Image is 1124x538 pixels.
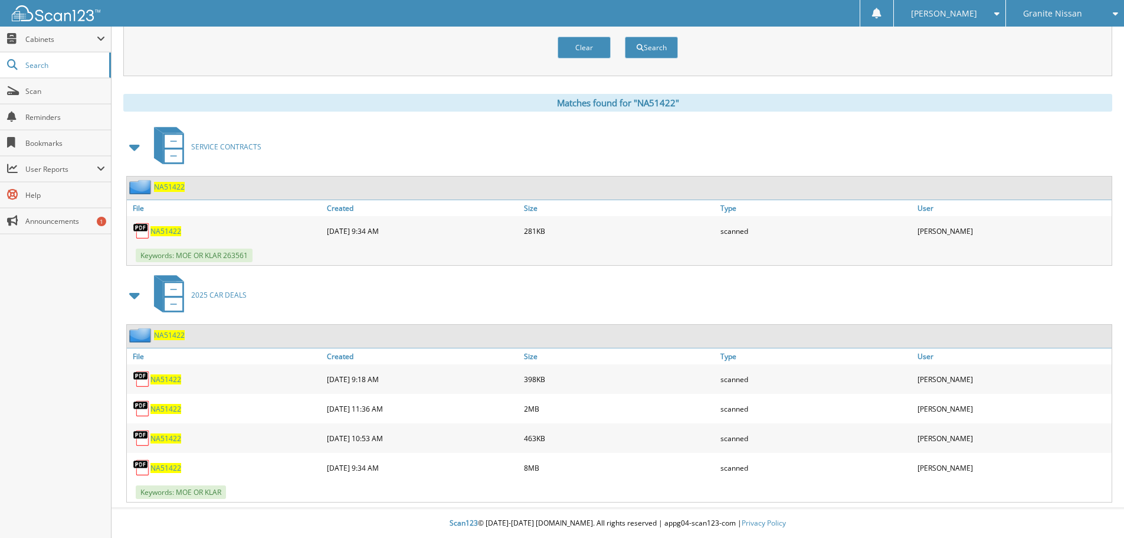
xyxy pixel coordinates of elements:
div: 281KB [521,219,718,243]
img: PDF.png [133,459,150,477]
span: [PERSON_NAME] [911,10,977,17]
button: Clear [558,37,611,58]
img: PDF.png [133,222,150,240]
div: [DATE] 11:36 AM [324,397,521,420]
a: Created [324,348,521,364]
img: PDF.png [133,370,150,388]
div: 398KB [521,367,718,391]
div: [PERSON_NAME] [915,219,1112,243]
a: NA51422 [150,463,181,473]
a: User [915,348,1112,364]
span: Bookmarks [25,138,105,148]
span: Scan [25,86,105,96]
a: 2025 CAR DEALS [147,272,247,318]
span: Cabinets [25,34,97,44]
a: NA51422 [150,433,181,444]
a: Type [717,348,915,364]
a: NA51422 [154,330,185,340]
a: NA51422 [154,182,185,192]
span: 2025 CAR DEALS [191,290,247,300]
a: Size [521,348,718,364]
div: [PERSON_NAME] [915,456,1112,480]
img: scan123-logo-white.svg [12,5,100,21]
img: PDF.png [133,429,150,447]
a: Type [717,200,915,216]
span: Granite Nissan [1023,10,1082,17]
a: NA51422 [150,374,181,384]
a: NA51422 [150,226,181,236]
span: Announcements [25,216,105,226]
span: Reminders [25,112,105,122]
a: Size [521,200,718,216]
div: scanned [717,397,915,420]
img: PDF.png [133,400,150,418]
span: Scan123 [450,518,478,528]
img: folder2.png [129,328,154,343]
div: [PERSON_NAME] [915,367,1112,391]
div: 463KB [521,426,718,450]
div: scanned [717,456,915,480]
div: [PERSON_NAME] [915,426,1112,450]
span: Keywords: MOE OR KLAR 263561 [136,249,253,262]
div: scanned [717,426,915,450]
div: [DATE] 10:53 AM [324,426,521,450]
div: © [DATE]-[DATE] [DOMAIN_NAME]. All rights reserved | appg04-scan123-com | [112,509,1124,538]
div: [DATE] 9:34 AM [324,219,521,243]
div: scanned [717,367,915,391]
div: 1 [97,217,106,226]
a: File [127,348,324,364]
span: Keywords: MOE OR KLAR [136,485,226,499]
button: Search [625,37,678,58]
div: 8MB [521,456,718,480]
span: User Reports [25,164,97,174]
div: 2MB [521,397,718,420]
div: [PERSON_NAME] [915,397,1112,420]
a: Privacy Policy [742,518,786,528]
span: SERVICE CONTRACTS [191,142,261,152]
div: [DATE] 9:18 AM [324,367,521,391]
a: Created [324,200,521,216]
div: Matches found for "NA51422" [123,94,1112,112]
div: [DATE] 9:34 AM [324,456,521,480]
span: Search [25,60,103,70]
div: scanned [717,219,915,243]
a: User [915,200,1112,216]
span: Help [25,190,105,200]
a: File [127,200,324,216]
a: NA51422 [150,404,181,414]
a: SERVICE CONTRACTS [147,123,261,170]
img: folder2.png [129,180,154,194]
